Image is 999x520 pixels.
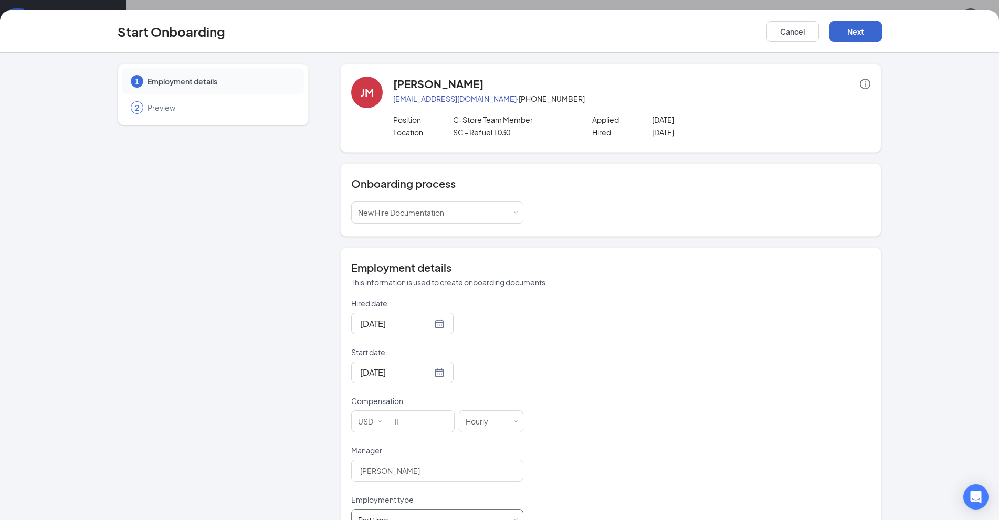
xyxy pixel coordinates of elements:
button: Cancel [766,21,819,42]
span: 2 [135,102,139,113]
input: Aug 26, 2025 [360,317,432,330]
span: info-circle [860,79,870,89]
div: Hourly [466,411,496,432]
p: Applied [592,114,652,125]
h4: [PERSON_NAME] [393,77,483,91]
p: Compensation [351,396,523,406]
p: Manager [351,445,523,455]
span: Employment details [148,76,293,87]
div: Open Intercom Messenger [963,484,989,510]
p: SC - Refuel 1030 [453,127,572,137]
h4: Employment details [351,260,870,275]
p: Hired date [351,298,523,309]
span: 1 [135,76,139,87]
p: C-Store Team Member [453,114,572,125]
div: USD [358,411,381,432]
p: This information is used to create onboarding documents. [351,277,870,288]
input: Manager name [351,460,523,482]
p: Position [393,114,453,125]
p: Employment type [351,494,523,505]
p: [DATE] [652,127,771,137]
p: [DATE] [652,114,771,125]
a: [EMAIL_ADDRESS][DOMAIN_NAME] [393,94,517,103]
span: New Hire Documentation [358,208,444,217]
input: Sep 1, 2025 [360,366,432,379]
p: Start date [351,347,523,357]
h4: Onboarding process [351,176,870,191]
h3: Start Onboarding [118,23,225,40]
p: · [PHONE_NUMBER] [393,93,870,104]
input: Amount [387,411,454,432]
button: Next [829,21,882,42]
div: JM [361,85,374,100]
p: Location [393,127,453,137]
p: Hired [592,127,652,137]
span: Preview [148,102,293,113]
div: [object Object] [358,202,451,223]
